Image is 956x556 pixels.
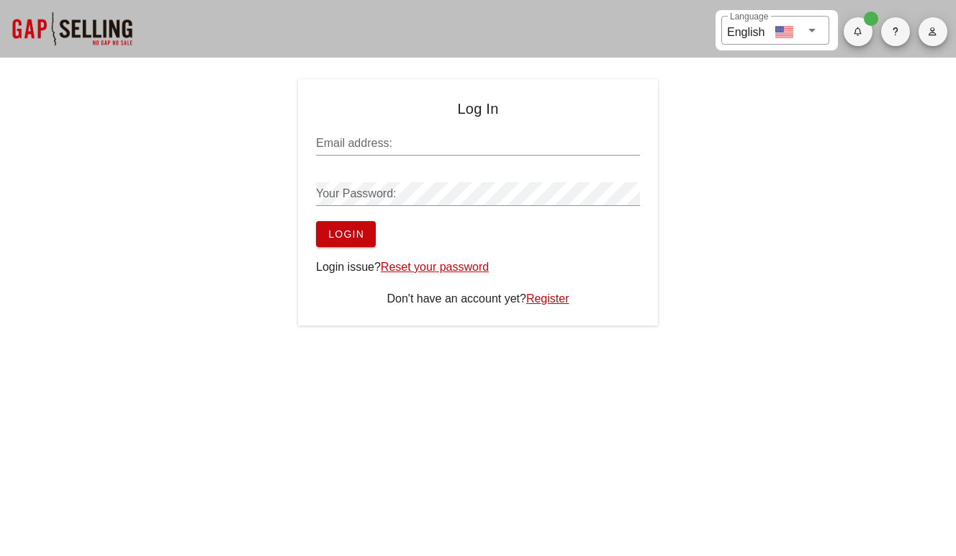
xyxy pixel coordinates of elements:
span: Login [328,228,364,240]
div: LanguageEnglish [721,16,829,45]
button: Login [316,221,376,247]
span: Badge [864,12,878,26]
div: Don't have an account yet? [316,290,640,308]
div: English [727,20,765,41]
div: Login issue? [316,259,640,276]
h4: Log In [316,97,640,120]
a: Register [526,292,569,305]
a: Reset your password [381,261,489,273]
label: Language [730,12,768,22]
